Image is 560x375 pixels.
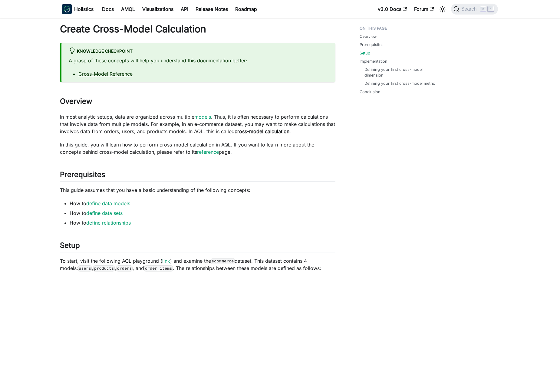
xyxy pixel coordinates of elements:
h2: Prerequisites [60,170,335,182]
p: In this guide, you will learn how to perform cross-model calculation in AQL. If you want to learn... [60,141,335,156]
code: users [78,265,92,271]
code: orders [116,265,133,271]
h1: Create Cross-Model Calculation [60,23,335,35]
h2: Setup [60,241,335,252]
a: Prerequisites [360,42,384,48]
kbd: ⌘ [480,6,486,12]
a: Implementation [360,58,387,64]
img: Holistics [62,4,72,14]
button: Switch between dark and light mode (currently light mode) [438,4,447,14]
div: Knowledge Checkpoint [69,48,328,55]
h2: Overview [60,97,335,108]
kbd: K [488,6,494,12]
strong: cross-model calculation [235,128,289,134]
a: define data sets [86,210,123,216]
a: Roadmap [232,4,261,14]
a: Conclusion [360,89,380,95]
a: Forum [410,4,437,14]
li: How to [70,200,335,207]
a: reference [197,149,219,155]
a: API [177,4,192,14]
a: HolisticsHolistics [62,4,94,14]
a: Docs [98,4,117,14]
button: Search (Command+K) [451,4,498,15]
a: Overview [360,34,377,39]
p: A grasp of these concepts will help you understand this documentation better: [69,57,328,64]
p: This guide assumes that you have a basic understanding of the following concepts: [60,186,335,194]
a: models [194,114,211,120]
b: Holistics [74,5,94,13]
a: define relationships [86,220,131,226]
a: AMQL [117,4,139,14]
a: link [162,258,170,264]
code: products [93,265,114,271]
a: Release Notes [192,4,232,14]
a: Defining your first cross-model metric [364,81,435,86]
p: In most analytic setups, data are organized across multiple . Thus, it is often necessary to perf... [60,113,335,135]
a: Cross-Model Reference [78,71,133,77]
code: ecommerce [211,258,235,264]
a: Defining your first cross-model dimension [364,67,435,78]
a: define data models [86,200,130,206]
a: v3.0 Docs [374,4,410,14]
li: How to [70,219,335,226]
span: Search [460,6,480,12]
a: Setup [360,50,370,56]
p: To start, visit the following AQL playground ( ) and examine the dataset. This dataset contains 4... [60,257,335,272]
a: Visualizations [139,4,177,14]
code: order_items [144,265,173,271]
li: How to [70,209,335,217]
